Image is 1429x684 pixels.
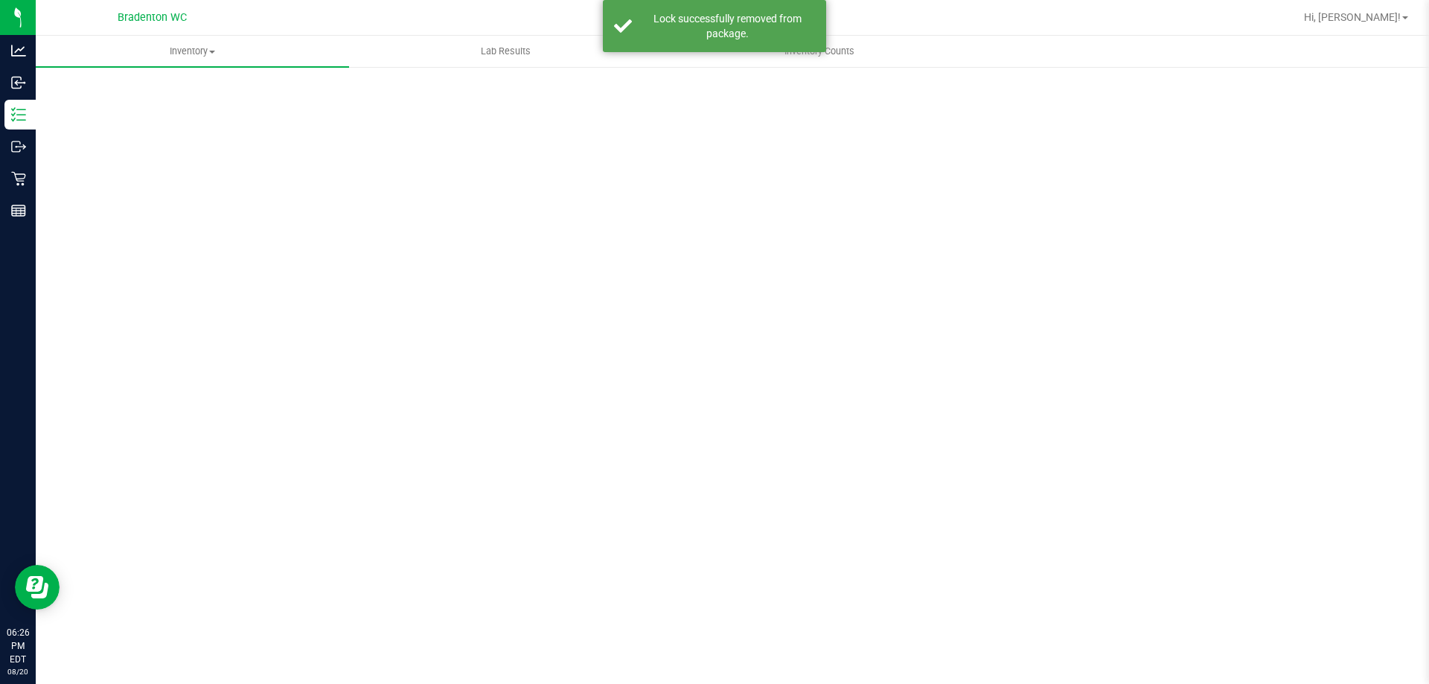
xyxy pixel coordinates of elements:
[7,626,29,666] p: 06:26 PM EDT
[640,11,815,41] div: Lock successfully removed from package.
[349,36,662,67] a: Lab Results
[36,45,349,58] span: Inventory
[36,36,349,67] a: Inventory
[461,45,551,58] span: Lab Results
[11,203,26,218] inline-svg: Reports
[7,666,29,677] p: 08/20
[11,107,26,122] inline-svg: Inventory
[11,171,26,186] inline-svg: Retail
[15,565,60,610] iframe: Resource center
[11,43,26,58] inline-svg: Analytics
[11,139,26,154] inline-svg: Outbound
[118,11,187,24] span: Bradenton WC
[1304,11,1401,23] span: Hi, [PERSON_NAME]!
[11,75,26,90] inline-svg: Inbound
